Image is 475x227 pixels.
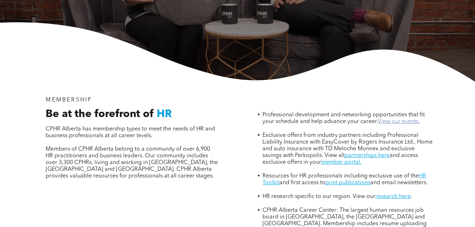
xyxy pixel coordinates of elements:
span: HR [157,109,172,120]
span: HR research specific to our region. View our [262,194,375,199]
span: Resources for HR professionals including exclusive use of the [262,173,419,179]
a: View our events. [378,119,420,124]
span: Members of CPHR Alberta belong to a community of over 6,900 HR practitioners and business leaders... [46,146,218,179]
span: CPHR Alberta has membership types to meet the needs of HR and business professionals at all caree... [46,126,215,139]
span: and first access to [279,180,325,186]
span: . [411,194,412,199]
a: partnerships here [344,153,390,158]
span: and email newsletters. [370,180,428,186]
span: Exclusive offers from industry partners including Professional Liability Insurance with EasyCover... [262,133,433,158]
a: member portal. [321,159,361,165]
span: Professional development and networking opportunities that fit your schedule and help advance you... [262,112,425,124]
span: MEMBERSHIP [46,97,92,103]
span: Be at the forefront of [46,109,154,120]
a: research here [375,194,411,199]
a: print publications [325,180,370,186]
